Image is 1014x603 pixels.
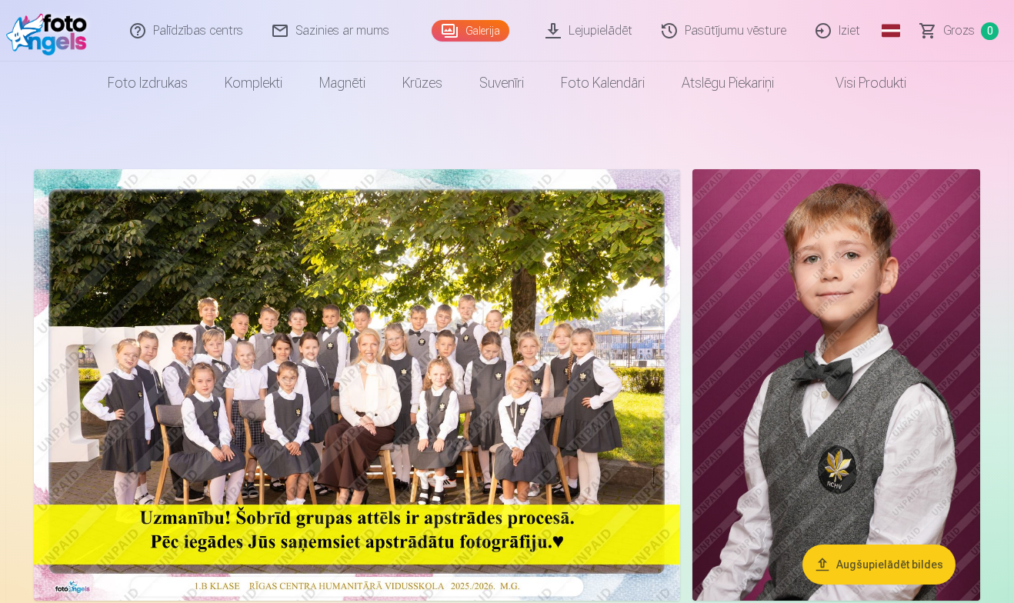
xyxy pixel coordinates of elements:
[943,22,975,40] span: Grozs
[663,62,792,105] a: Atslēgu piekariņi
[301,62,384,105] a: Magnēti
[461,62,542,105] a: Suvenīri
[6,6,95,55] img: /fa1
[802,545,956,585] button: Augšupielādēt bildes
[89,62,206,105] a: Foto izdrukas
[206,62,301,105] a: Komplekti
[792,62,925,105] a: Visi produkti
[542,62,663,105] a: Foto kalendāri
[384,62,461,105] a: Krūzes
[981,22,999,40] span: 0
[432,20,509,42] a: Galerija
